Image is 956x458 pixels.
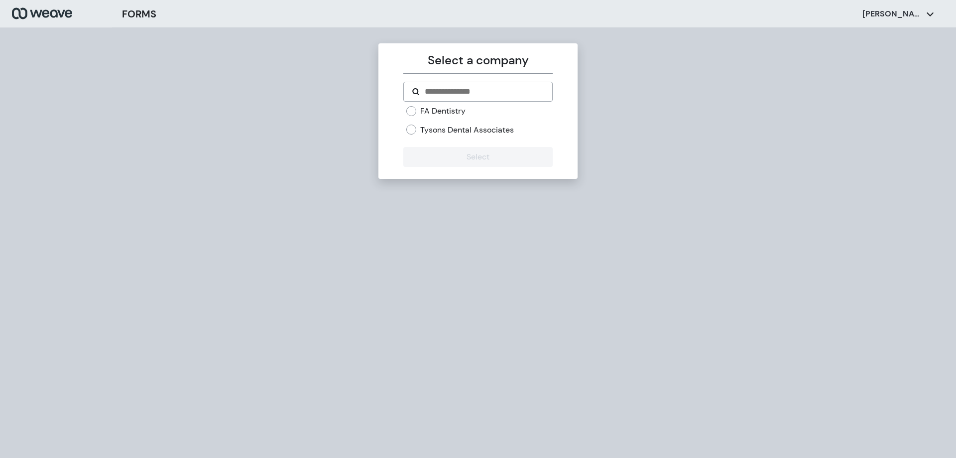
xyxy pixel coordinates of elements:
button: Select [403,147,552,167]
input: Search [424,86,544,98]
label: Tysons Dental Associates [420,125,514,136]
p: Select a company [403,51,552,69]
p: [PERSON_NAME] [862,8,922,19]
h3: FORMS [122,6,156,21]
label: FA Dentistry [420,106,466,117]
